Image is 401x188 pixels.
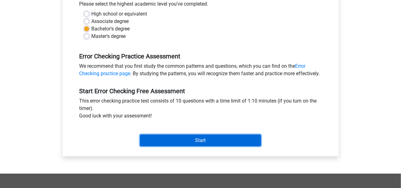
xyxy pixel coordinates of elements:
label: Master's degree [92,33,126,40]
label: Bachelor's degree [92,25,130,33]
label: Associate degree [92,18,129,25]
input: Start [140,135,261,146]
div: We recommend that you first study the common patterns and questions, which you can find on the . ... [75,62,327,80]
div: This error checking practice test consists of 10 questions with a time limit of 1:10 minutes (if ... [75,97,327,122]
label: High school or equivalent [92,10,147,18]
a: Error Checking practice page [79,63,306,76]
h5: Error Checking Practice Assessment [79,53,322,60]
div: Please select the highest academic level you’ve completed. [75,0,327,10]
h5: Start Error Checking Free Assessment [79,87,322,95]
